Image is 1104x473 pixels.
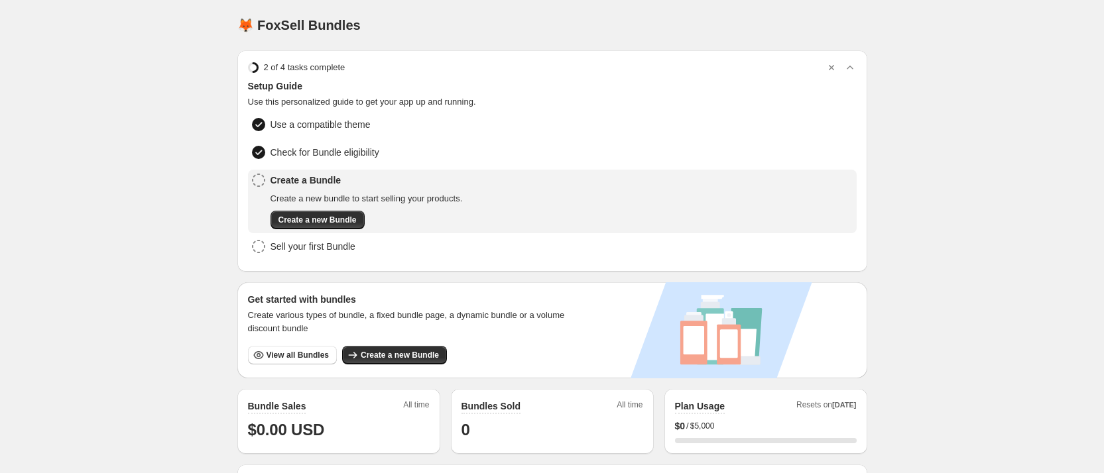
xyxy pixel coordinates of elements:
h1: 🦊 FoxSell Bundles [237,17,361,33]
h3: Get started with bundles [248,293,578,306]
span: Check for Bundle eligibility [271,146,379,159]
h1: 0 [461,419,643,441]
span: Setup Guide [248,79,857,93]
span: View all Bundles [267,350,329,360]
span: All time [617,399,643,414]
h2: Plan Usage [675,399,725,413]
span: Create a new Bundle [361,350,439,360]
button: Create a new Bundle [342,346,447,364]
button: Create a new Bundle [271,211,365,229]
button: View all Bundles [248,346,337,364]
span: Resets on [796,399,857,414]
span: Create a new Bundle [278,215,357,225]
span: $5,000 [690,421,715,431]
span: [DATE] [832,401,856,409]
span: 2 of 4 tasks complete [264,61,345,74]
span: Create a Bundle [271,174,463,187]
span: $ 0 [675,419,686,433]
span: Sell your first Bundle [271,240,355,253]
span: Use this personalized guide to get your app up and running. [248,95,857,109]
span: Create various types of bundle, a fixed bundle page, a dynamic bundle or a volume discount bundle [248,309,578,335]
h2: Bundles Sold [461,399,521,413]
div: / [675,419,857,433]
span: Create a new bundle to start selling your products. [271,192,463,205]
span: All time [403,399,429,414]
span: Use a compatible theme [271,118,371,131]
h2: Bundle Sales [248,399,306,413]
h1: $0.00 USD [248,419,430,441]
